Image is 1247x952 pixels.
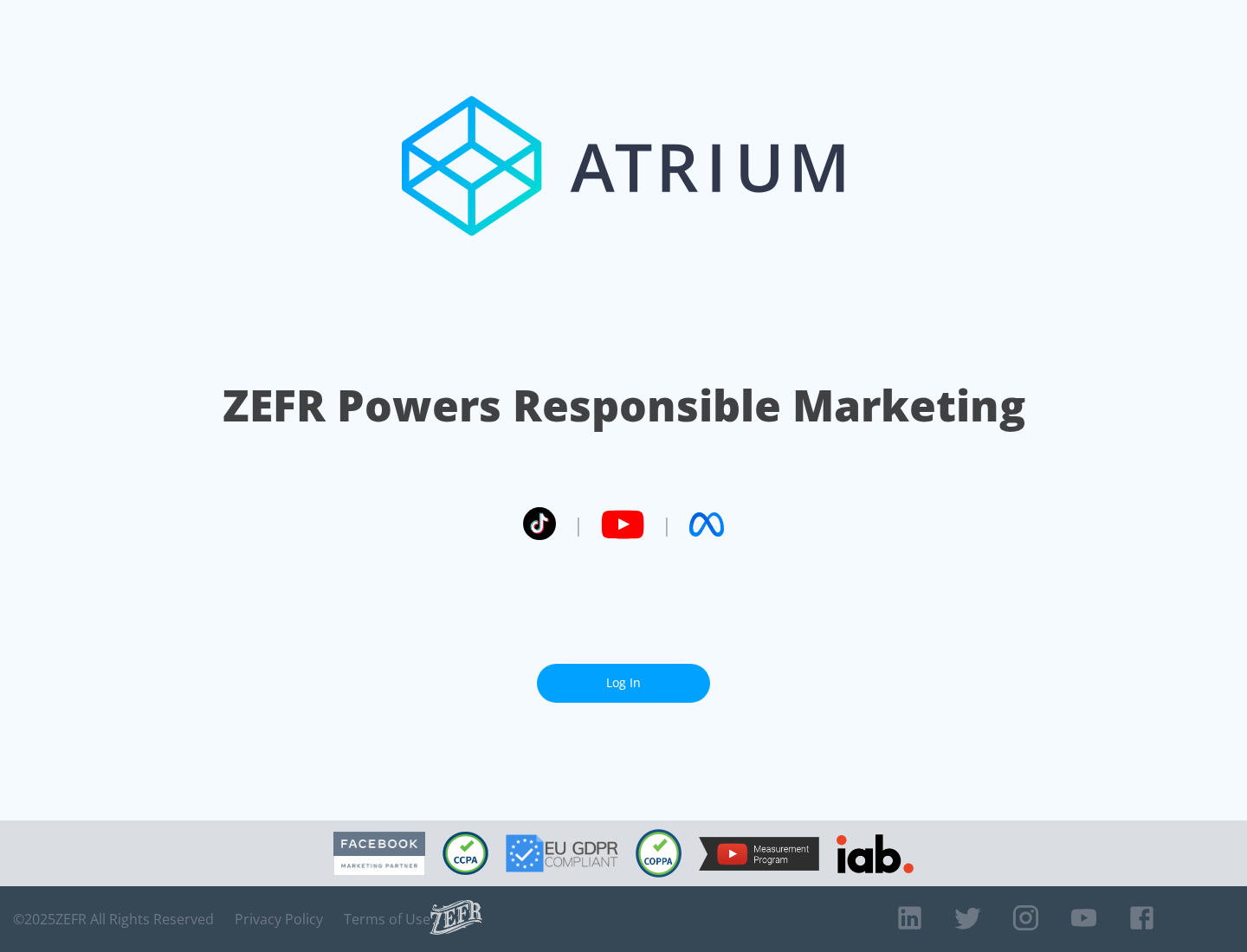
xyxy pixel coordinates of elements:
span: | [573,511,584,537]
img: COPPA Compliant [636,829,682,878]
img: Facebook Marketing Partner [333,832,425,876]
img: GDPR Compliant [506,834,618,872]
a: Privacy Policy [235,910,323,928]
img: YouTube Measurement Program [699,837,819,871]
img: CCPA Compliant [443,832,488,875]
img: IAB [837,834,914,873]
a: Log In [537,664,710,703]
h1: ZEFR Powers Responsible Marketing [223,376,1025,435]
span: | [662,511,672,537]
a: Terms of Use [344,910,430,928]
span: © 2025 ZEFR All Rights Reserved [13,910,214,928]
